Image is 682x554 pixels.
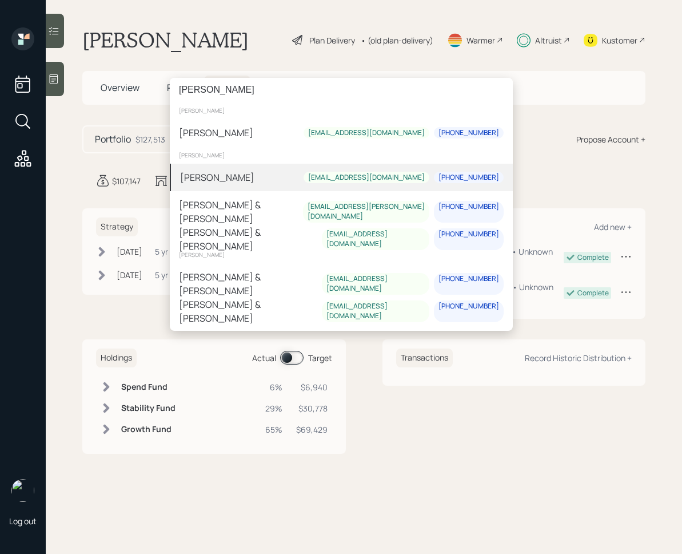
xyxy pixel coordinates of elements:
[326,229,425,249] div: [EMAIL_ADDRESS][DOMAIN_NAME]
[179,225,322,253] div: [PERSON_NAME] & [PERSON_NAME]
[170,246,513,263] div: [PERSON_NAME]
[179,298,322,325] div: [PERSON_NAME] & [PERSON_NAME]
[326,302,425,321] div: [EMAIL_ADDRESS][DOMAIN_NAME]
[438,202,499,212] div: [PHONE_NUMBER]
[438,172,499,182] div: [PHONE_NUMBER]
[179,270,322,298] div: [PERSON_NAME] & [PERSON_NAME]
[180,171,254,184] div: [PERSON_NAME]
[308,172,425,182] div: [EMAIL_ADDRESS][DOMAIN_NAME]
[179,126,253,140] div: [PERSON_NAME]
[308,128,425,137] div: [EMAIL_ADDRESS][DOMAIN_NAME]
[307,202,424,221] div: [EMAIL_ADDRESS][PERSON_NAME][DOMAIN_NAME]
[170,102,513,119] div: [PERSON_NAME]
[326,274,425,294] div: [EMAIL_ADDRESS][DOMAIN_NAME]
[170,78,513,102] input: Type a command or search…
[438,274,499,284] div: [PHONE_NUMBER]
[170,147,513,164] div: [PERSON_NAME]
[179,198,303,225] div: [PERSON_NAME] & [PERSON_NAME]
[438,229,499,239] div: [PHONE_NUMBER]
[438,302,499,311] div: [PHONE_NUMBER]
[438,128,499,137] div: [PHONE_NUMBER]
